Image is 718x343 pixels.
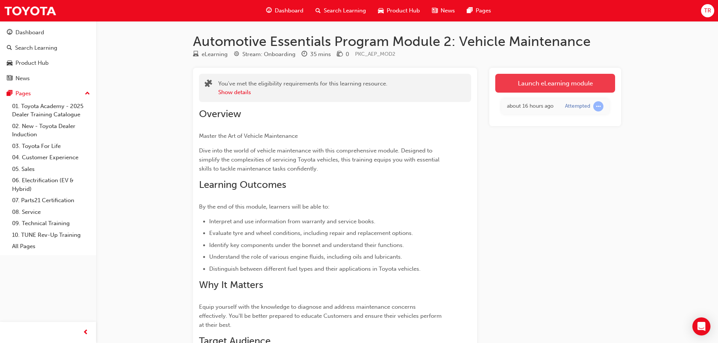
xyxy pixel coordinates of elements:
[9,152,93,163] a: 04. Customer Experience
[9,218,93,229] a: 09. Technical Training
[15,59,49,67] div: Product Hub
[337,50,349,59] div: Price
[15,74,30,83] div: News
[461,3,497,18] a: pages-iconPages
[302,51,307,58] span: clock-icon
[193,50,228,59] div: Type
[701,4,714,17] button: TR
[199,147,441,172] span: Dive into the world of vehicle maintenance with this comprehensive module. Designed to simplify t...
[7,60,12,67] span: car-icon
[346,50,349,59] div: 0
[199,279,263,291] span: Why It Matters
[83,328,89,337] span: prev-icon
[310,50,331,59] div: 35 mins
[218,79,387,96] div: You've met the eligibility requirements for this learning resource.
[209,253,402,260] span: Understand the role of various engine fluids, including oils and lubricants.
[85,89,90,99] span: up-icon
[378,6,384,15] span: car-icon
[3,87,93,101] button: Pages
[495,74,615,93] a: Launch eLearning module
[387,6,420,15] span: Product Hub
[315,6,321,15] span: search-icon
[9,163,93,175] a: 05. Sales
[9,120,93,140] a: 02. New - Toyota Dealer Induction
[202,50,228,59] div: eLearning
[15,89,31,98] div: Pages
[15,44,57,52] div: Search Learning
[432,6,438,15] span: news-icon
[209,265,421,272] span: Distinguish between different fuel types and their applications in Toyota vehicles.
[593,101,603,111] span: learningRecordVerb_ATTEMPT-icon
[7,90,12,97] span: pages-icon
[209,218,375,225] span: Interpret and use information from warranty and service books.
[7,45,12,52] span: search-icon
[199,303,443,328] span: Equip yourself with the knowledge to diagnose and address maintenance concerns effectively. You'l...
[3,41,93,55] a: Search Learning
[209,230,413,236] span: Evaluate tyre and wheel conditions, including repair and replacement options.
[302,50,331,59] div: Duration
[242,50,295,59] div: Stream: Onboarding
[234,50,295,59] div: Stream
[309,3,372,18] a: search-iconSearch Learning
[199,179,286,191] span: Learning Outcomes
[199,108,241,120] span: Overview
[3,72,93,85] a: News
[199,203,329,210] span: By the end of this module, learners will be able to:
[7,29,12,36] span: guage-icon
[324,6,366,15] span: Search Learning
[426,3,461,18] a: news-iconNews
[337,51,343,58] span: money-icon
[9,175,93,195] a: 06. Electrification (EV & Hybrid)
[372,3,426,18] a: car-iconProduct Hub
[3,24,93,87] button: DashboardSearch LearningProduct HubNews
[193,33,621,50] h1: Automotive Essentials Program Module 2: Vehicle Maintenance
[260,3,309,18] a: guage-iconDashboard
[3,26,93,40] a: Dashboard
[9,206,93,218] a: 08. Service
[218,88,251,97] button: Show details
[441,6,455,15] span: News
[9,140,93,152] a: 03. Toyota For Life
[15,28,44,37] div: Dashboard
[476,6,491,15] span: Pages
[9,241,93,252] a: All Pages
[199,133,298,139] span: Master the Art of Vehicle Maintenance
[266,6,272,15] span: guage-icon
[4,2,57,19] img: Trak
[692,317,710,335] div: Open Intercom Messenger
[234,51,239,58] span: target-icon
[205,80,212,89] span: puzzle-icon
[565,103,590,110] div: Attempted
[3,56,93,70] a: Product Hub
[7,75,12,82] span: news-icon
[209,242,404,248] span: Identify key components under the bonnet and understand their functions.
[193,51,199,58] span: learningResourceType_ELEARNING-icon
[9,229,93,241] a: 10. TUNE Rev-Up Training
[9,101,93,120] a: 01. Toyota Academy - 2025 Dealer Training Catalogue
[355,51,395,57] span: Learning resource code
[275,6,303,15] span: Dashboard
[9,195,93,206] a: 07. Parts21 Certification
[467,6,473,15] span: pages-icon
[507,102,554,111] div: Mon Aug 18 2025 16:05:44 GMT+1000 (Australian Eastern Standard Time)
[704,6,711,15] span: TR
